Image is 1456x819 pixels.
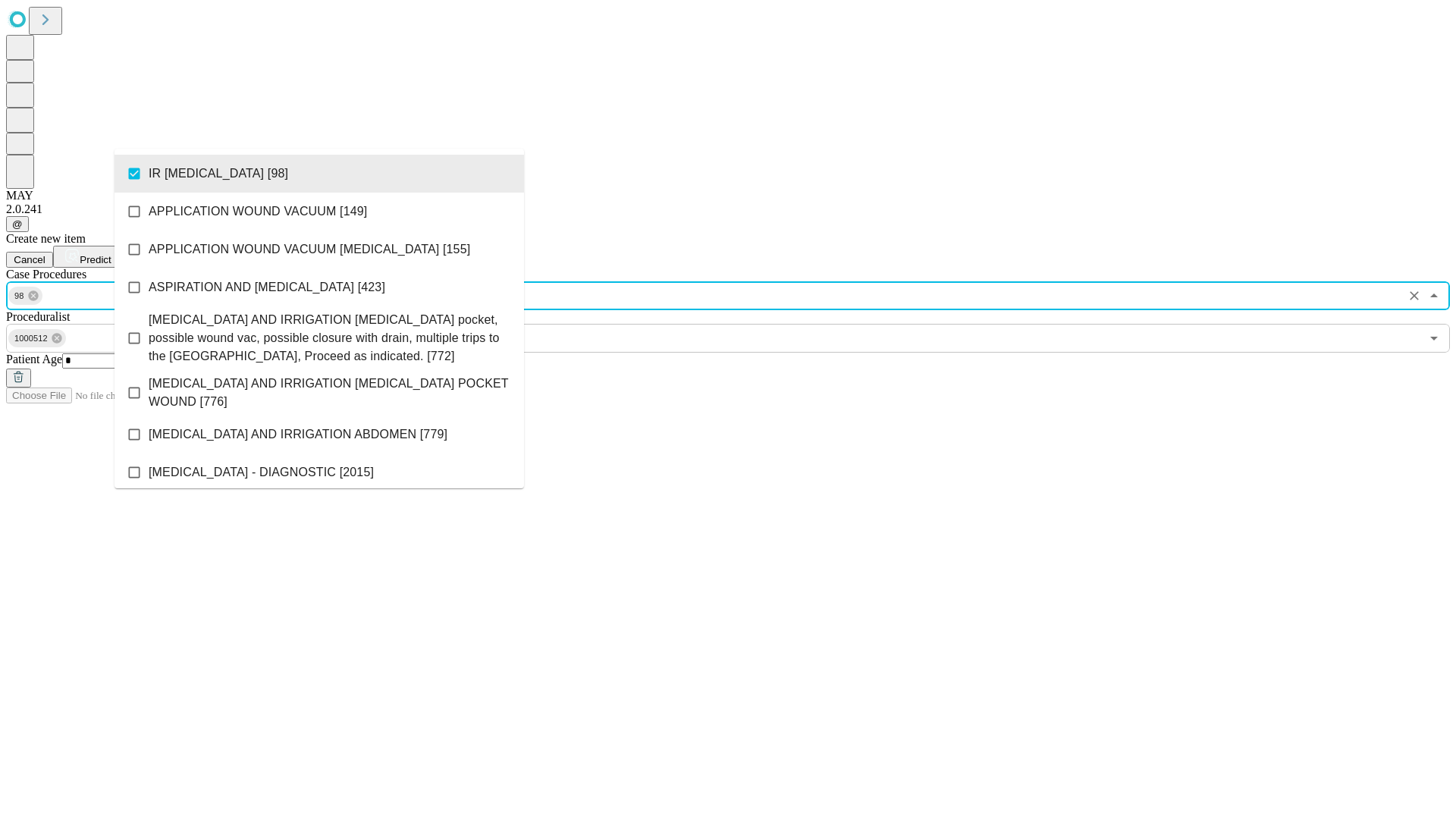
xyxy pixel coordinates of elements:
[149,202,367,221] span: APPLICATION WOUND VACUUM [149]
[149,311,512,366] span: [MEDICAL_DATA] AND IRRIGATION [MEDICAL_DATA] pocket, possible wound vac, possible closure with dr...
[149,463,374,482] span: [MEDICAL_DATA] - DIAGNOSTIC [2015]
[53,246,123,268] button: Predict
[149,278,385,297] span: ASPIRATION AND [MEDICAL_DATA] [423]
[149,425,447,444] span: [MEDICAL_DATA] AND IRRIGATION ABDOMEN [779]
[6,353,62,366] span: Patient Age
[1423,285,1445,306] button: Close
[8,330,54,347] span: 1000512
[80,254,111,265] span: Predict
[149,165,288,183] span: IR [MEDICAL_DATA] [98]
[8,287,30,305] span: 98
[6,268,86,281] span: Scheduled Procedure
[6,202,1450,216] div: 2.0.241
[8,287,42,305] div: 98
[6,252,53,268] button: Cancel
[8,329,66,347] div: 1000512
[6,310,70,323] span: Proceduralist
[6,216,29,232] button: @
[12,218,23,230] span: @
[6,232,86,245] span: Create new item
[149,375,512,411] span: [MEDICAL_DATA] AND IRRIGATION [MEDICAL_DATA] POCKET WOUND [776]
[149,240,470,259] span: APPLICATION WOUND VACUUM [MEDICAL_DATA] [155]
[6,189,1450,202] div: MAY
[1423,328,1445,349] button: Open
[1404,285,1425,306] button: Clear
[14,254,45,265] span: Cancel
